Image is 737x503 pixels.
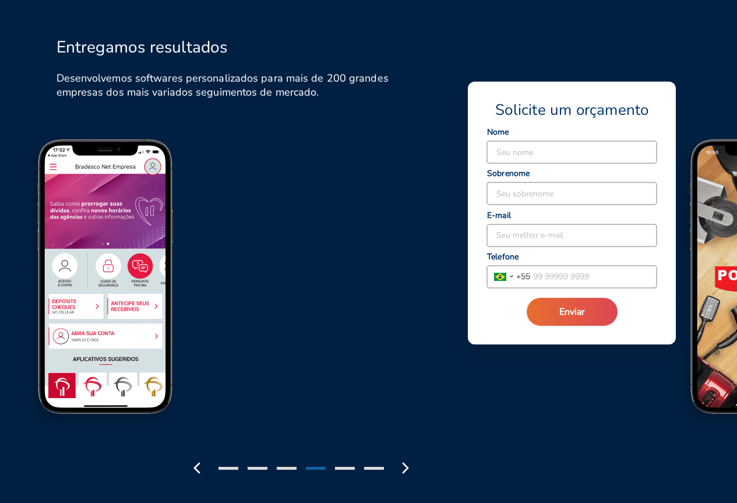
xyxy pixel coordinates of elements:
[559,305,585,318] span: Enviar
[487,224,657,247] input: Seu melhor e-mail
[57,37,228,57] h2: Entregamos resultados
[530,266,657,288] input: 99 99999 9999
[495,100,648,120] span: Solicite um orçamento
[57,71,400,99] h6: Desenvolvemos softwares personalizados para mais de 200 grandes empresas dos mais variados seguim...
[487,182,657,205] input: Seu sobrenome
[516,270,530,283] span: + 55
[433,136,650,437] img: BMW Screen 2
[527,298,618,326] button: Enviar
[487,141,657,163] input: Seu nome
[217,136,433,437] img: BMW Screen 1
